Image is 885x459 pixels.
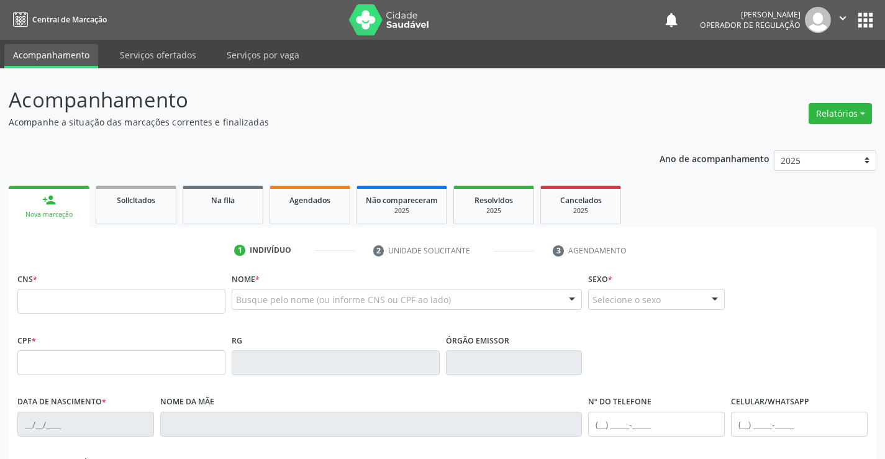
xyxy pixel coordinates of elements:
i:  [836,11,850,25]
label: RG [232,331,242,350]
div: [PERSON_NAME] [700,9,801,20]
input: (__) _____-_____ [588,412,725,437]
p: Acompanhe a situação das marcações correntes e finalizadas [9,116,616,129]
span: Não compareceram [366,195,438,206]
div: Nova marcação [17,210,81,219]
p: Acompanhamento [9,84,616,116]
a: Acompanhamento [4,44,98,68]
span: Cancelados [560,195,602,206]
button:  [831,7,855,33]
p: Ano de acompanhamento [660,150,769,166]
span: Busque pelo nome (ou informe CNS ou CPF ao lado) [236,293,451,306]
input: (__) _____-_____ [731,412,868,437]
span: Selecione o sexo [592,293,661,306]
a: Serviços por vaga [218,44,308,66]
label: Sexo [588,270,612,289]
div: 2025 [550,206,612,216]
label: Nº do Telefone [588,393,651,412]
span: Resolvidos [474,195,513,206]
label: Celular/WhatsApp [731,393,809,412]
button: apps [855,9,876,31]
button: Relatórios [809,103,872,124]
div: 2025 [366,206,438,216]
label: Nome [232,270,260,289]
img: img [805,7,831,33]
div: 2025 [463,206,525,216]
label: Nome da mãe [160,393,214,412]
div: person_add [42,193,56,207]
div: Indivíduo [250,245,291,256]
span: Agendados [289,195,330,206]
span: Solicitados [117,195,155,206]
span: Na fila [211,195,235,206]
label: Data de nascimento [17,393,106,412]
label: CNS [17,270,37,289]
label: Órgão emissor [446,331,509,350]
button: notifications [663,11,680,29]
label: CPF [17,331,36,350]
a: Serviços ofertados [111,44,205,66]
input: __/__/____ [17,412,154,437]
span: Central de Marcação [32,14,107,25]
a: Central de Marcação [9,9,107,30]
div: 1 [234,245,245,256]
span: Operador de regulação [700,20,801,30]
